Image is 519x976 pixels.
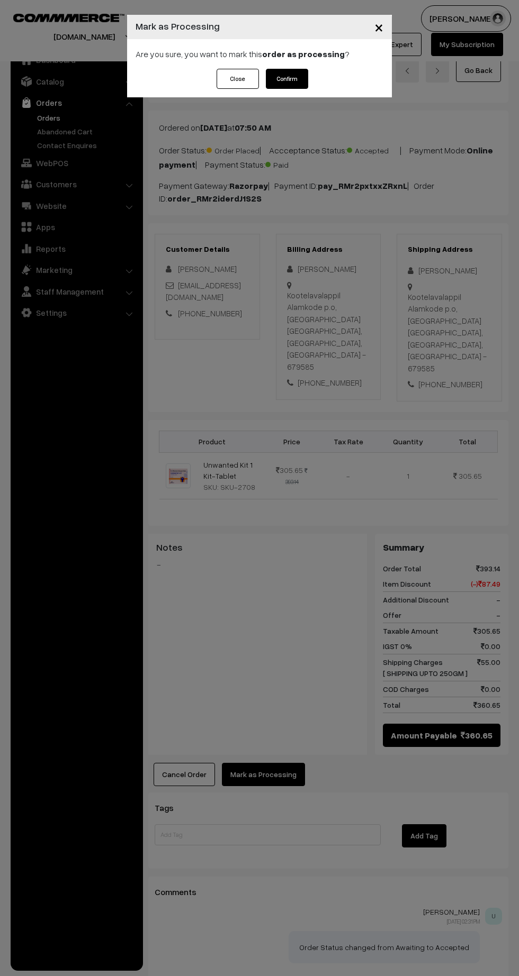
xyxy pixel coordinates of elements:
button: Close [366,11,392,43]
strong: order as processing [262,49,345,59]
span: × [374,17,383,37]
h4: Mark as Processing [136,19,220,33]
button: Confirm [266,69,308,89]
button: Close [217,69,259,89]
div: Are you sure, you want to mark this ? [127,39,392,69]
